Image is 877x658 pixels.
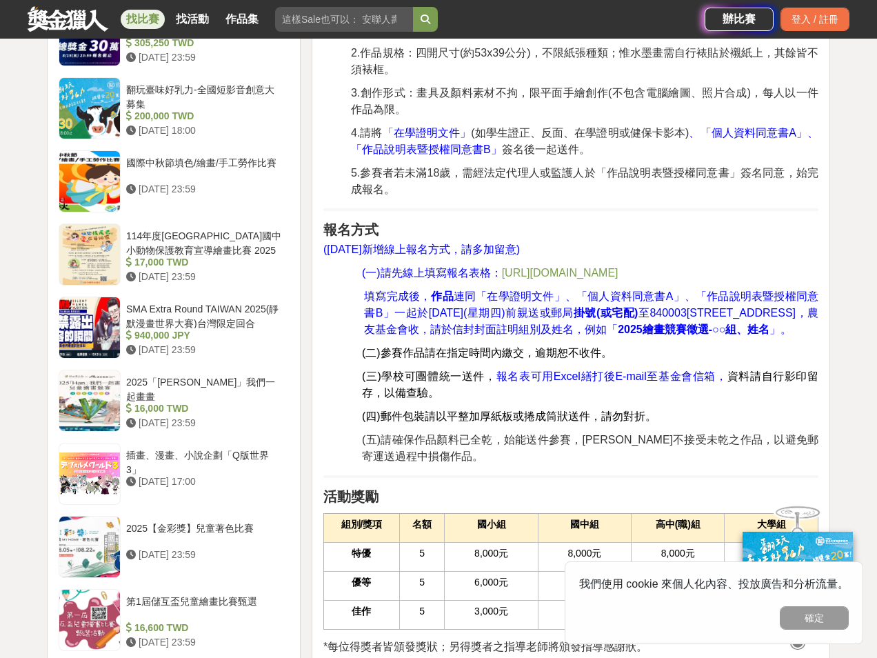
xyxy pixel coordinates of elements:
span: ([DATE]新增線上報名方式，請多加留意) [323,243,520,255]
span: 填寫完成後， 連同「在學證明文件」、「個人資料同意書A」、「作品說明表暨授權同意書B」一起於[DATE](星期四)前親送或郵局 至840003[STREET_ADDRESS]，農友基金會收，請於... [364,290,818,335]
strong: 優等 [352,577,371,588]
span: 在學證明文件」 [394,127,472,139]
p: 6,000元 [452,575,530,590]
span: (四)郵件包裝請以平整加厚紙板或捲成筒狀送件，請勿對折。 [362,410,656,422]
span: (如學生證正、反面、在學證明或健保卡影本) [471,127,689,139]
a: 找比賽 [121,10,165,29]
div: 200,000 TWD [126,109,283,123]
div: [DATE] 23:59 [126,416,283,430]
strong: 組別/獎項 [341,519,383,530]
div: 翻玩臺味好乳力-全國短影音創意大募集 [126,83,283,109]
div: 2025【金彩獎】兒童著色比賽 [126,521,283,548]
strong: 高中(職)組 [656,519,700,530]
p: 3,000元 [545,604,624,619]
span: 2.作品規格：四開尺寸(約53x39公分)，不限紙張種類；惟水墨畫需自行裱貼於襯紙上，其餘皆不須裱框。 [351,47,818,75]
strong: 國小組 [477,519,506,530]
span: 4.請將「 [351,127,394,139]
div: 插畫、漫畫、小說企劃「Q版世界3」 [126,448,283,475]
span: (三)學校可團體統一送件， [362,370,496,382]
strong: 佳作 [352,606,371,617]
span: 我們使用 cookie 來個人化內容、投放廣告和分析流量。 [579,578,849,590]
strong: 活動獎勵 [323,489,379,504]
span: (一)請先線上填寫報名表格： [362,267,502,279]
div: 305,250 TWD [126,36,283,50]
p: 5 [407,604,438,619]
img: ff197300-f8ee-455f-a0ae-06a3645bc375.jpg [743,532,853,624]
p: 6,000元 [545,575,624,590]
div: [DATE] 23:59 [126,50,283,65]
strong: 國中組 [570,519,599,530]
span: (五)請確保作品顏料已全乾，始能送件參賽，[PERSON_NAME]不接受未乾之作品，以避免郵寄運送過程中損傷作品。 [362,434,818,462]
strong: 報名方式 [323,222,379,237]
div: 16,000 TWD [126,401,283,416]
div: 國際中秋節填色/繪畫/手工勞作比賽 [126,156,283,182]
a: 插畫、漫畫、小說企劃「Q版世界3」 [DATE] 17:00 [59,443,289,505]
input: 這樣Sale也可以： 安聯人壽創意銷售法募集 [275,7,413,32]
div: [DATE] 23:59 [126,548,283,562]
span: *每位得獎者皆頒發獎狀；另得獎者之指導老師將頒發指導感謝狀。 [323,641,647,652]
a: SMA Extra Round TAIWAN 2025(靜默漫畫世界大賽)台灣限定回合 940,000 JPY [DATE] 23:59 [59,297,289,359]
p: 3,000元 [452,604,530,619]
span: 、「個人資料同意書A」、「作品說明表暨授權同意書B」 [351,127,818,155]
a: 國際中秋節填色/繪畫/手工勞作比賽 [DATE] 23:59 [59,150,289,212]
div: [DATE] 17:00 [126,475,283,489]
div: 940,000 JPY [126,328,283,343]
div: [DATE] 23:59 [126,635,283,650]
strong: 名額 [412,519,432,530]
strong: 2025繪畫競賽徵選-○○組、姓名 [618,323,769,335]
strong: 特優 [352,548,371,559]
span: 3.創作形式：畫具及顏料素材不拘，限平面手繪創作(不包含電腦繪圖、照片合成)，每人以一件作品為限。 [351,87,818,115]
div: [DATE] 23:59 [126,343,283,357]
a: 114年度[GEOGRAPHIC_DATA]國中小動物保護教育宣導繪畫比賽 2025 17,000 TWD [DATE] 23:59 [59,223,289,286]
div: 17,000 TWD [126,255,283,270]
span: 資料請自行影印留存，以備查驗。 [362,370,818,399]
span: 5.參賽者若未滿18歲，需經法定代理人或監護人於「作品說明表暨授權同意書」簽名同意，始完成報名。 [351,167,818,195]
a: [URL][DOMAIN_NAME] [502,268,618,279]
div: 第1屆儲互盃兒童繪畫比賽甄選 [126,595,283,621]
div: 登入 / 註冊 [780,8,849,31]
div: [DATE] 23:59 [126,182,283,197]
div: 16,600 TWD [126,621,283,635]
span: (二)參賽作品請在指定時間內繳交，逾期恕不收件。 [362,347,612,359]
a: 2025【金彩獎】兒童著色比賽 [DATE] 23:59 [59,516,289,578]
span: 簽名後一起送件。 [502,143,590,155]
div: [DATE] 23:59 [126,270,283,284]
strong: 作品 [431,290,453,302]
strong: 掛號(或宅配) [574,307,638,319]
p: 8,000元 [452,546,530,561]
a: 第1屆儲互盃兒童繪畫比賽甄選 16,600 TWD [DATE] 23:59 [59,589,289,651]
p: 8,000元 [638,546,717,561]
a: 2025「[PERSON_NAME]」我們一起畫畫 16,000 TWD [DATE] 23:59 [59,370,289,432]
span: 報名表可用Excel繕打後E-mail至基金會信箱， [496,370,727,382]
div: SMA Extra Round TAIWAN 2025(靜默漫畫世界大賽)台灣限定回合 [126,302,283,328]
a: 作品集 [220,10,264,29]
p: 8,000元 [545,546,624,561]
div: 114年度[GEOGRAPHIC_DATA]國中小動物保護教育宣導繪畫比賽 2025 [126,229,283,255]
p: 5 [407,575,438,590]
div: [DATE] 18:00 [126,123,283,138]
button: 確定 [780,606,849,630]
a: 翻玩臺味好乳力-全國短影音創意大募集 200,000 TWD [DATE] 18:00 [59,77,289,139]
a: 找活動 [170,10,214,29]
div: 2025「[PERSON_NAME]」我們一起畫畫 [126,375,283,401]
p: 5 [407,546,438,561]
a: 辦比賽 [705,8,774,31]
